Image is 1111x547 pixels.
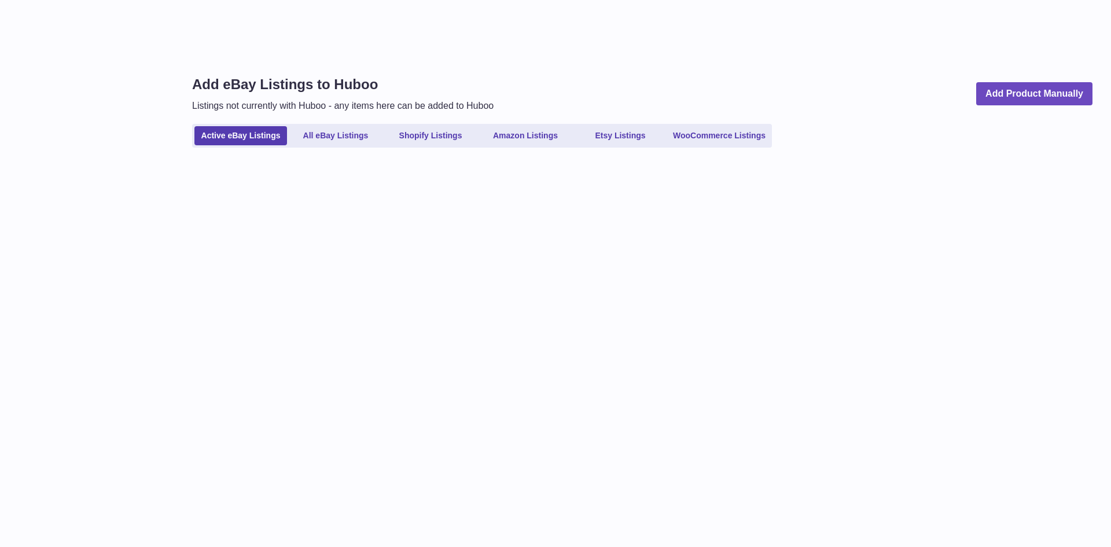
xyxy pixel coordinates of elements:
a: Shopify Listings [384,126,477,145]
a: All eBay Listings [289,126,382,145]
a: Amazon Listings [479,126,572,145]
a: Etsy Listings [574,126,667,145]
a: Active eBay Listings [194,126,287,145]
a: Add Product Manually [976,82,1092,106]
h1: Add eBay Listings to Huboo [192,75,494,94]
a: WooCommerce Listings [669,126,770,145]
p: Listings not currently with Huboo - any items here can be added to Huboo [192,100,494,112]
